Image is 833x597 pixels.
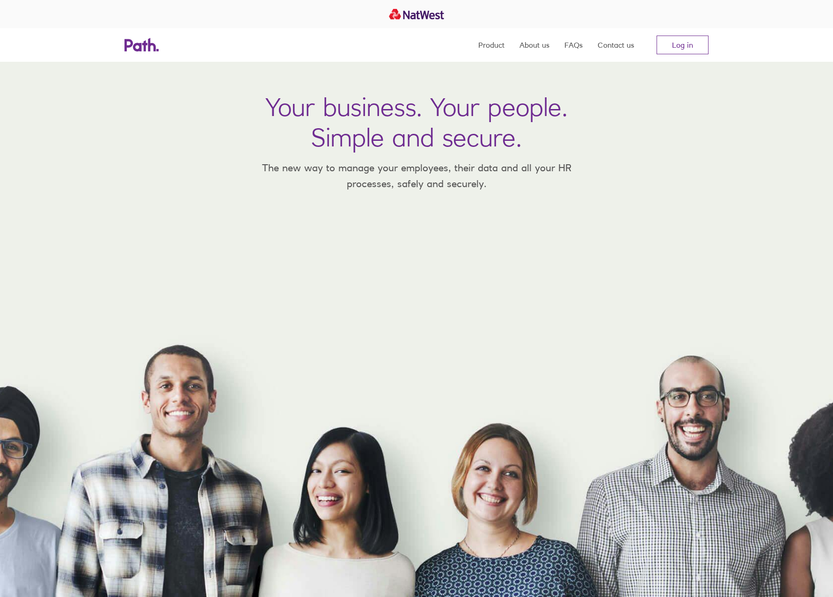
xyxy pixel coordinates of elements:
h1: Your business. Your people. Simple and secure. [265,92,568,153]
a: Product [478,28,504,62]
a: Log in [657,36,709,54]
p: The new way to manage your employees, their data and all your HR processes, safely and securely. [248,160,585,191]
a: FAQs [564,28,583,62]
a: Contact us [598,28,634,62]
a: About us [519,28,549,62]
